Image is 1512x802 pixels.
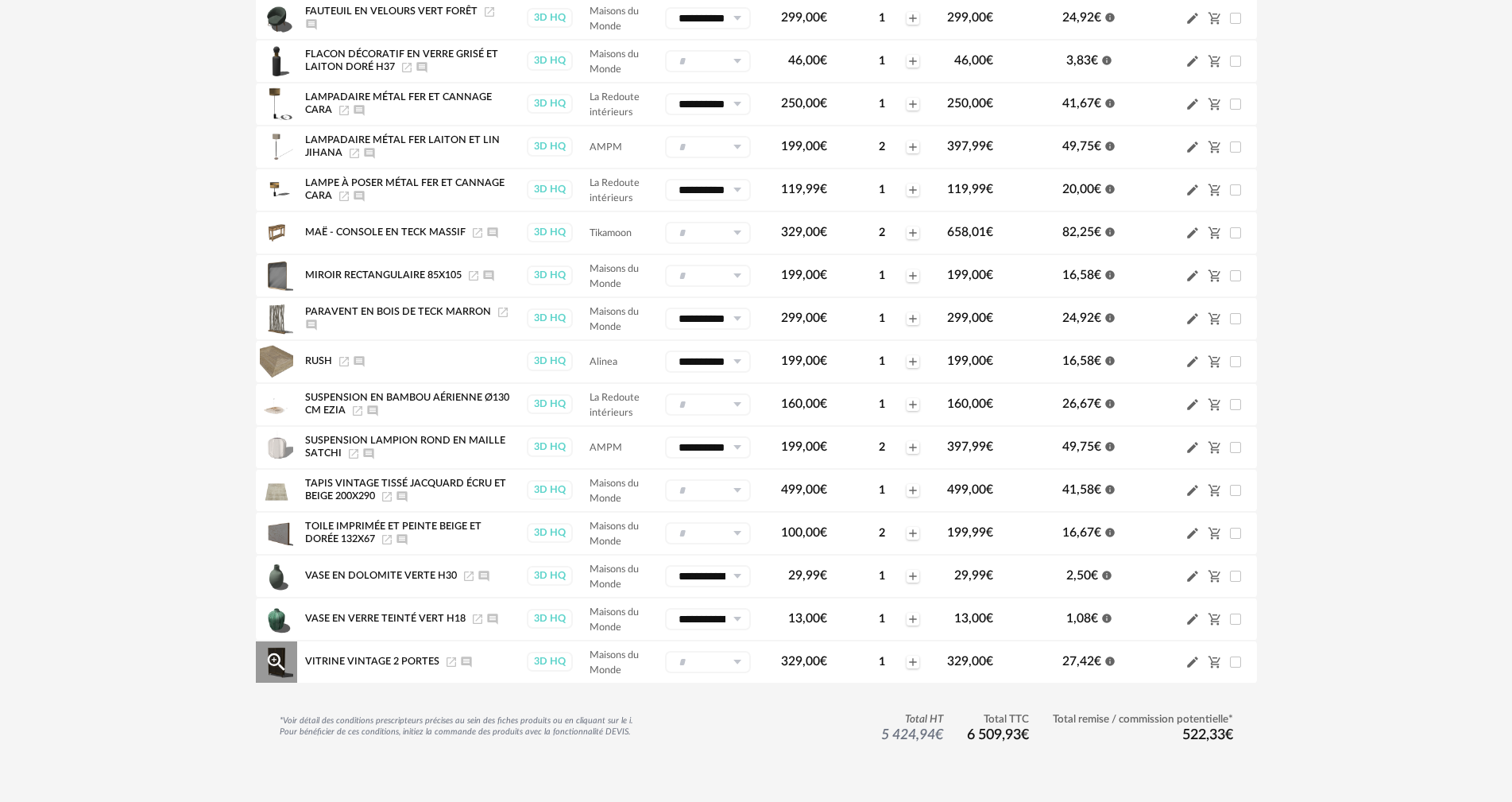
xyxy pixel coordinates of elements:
[483,6,496,16] a: Launch icon
[526,523,574,543] a: 3D HQ
[590,228,632,238] span: Tikamoon
[986,226,993,238] span: €
[1101,568,1112,580] span: Information icon
[486,227,499,237] span: Ajouter un commentaire
[947,183,993,196] span: 119,99
[1094,312,1101,324] span: €
[590,478,639,503] span: Maisons du Monde
[986,569,993,582] span: €
[527,94,573,114] div: 3D HQ
[260,431,293,464] img: Product pack shot
[590,92,640,117] span: La Redoute intérieurs
[1094,183,1101,196] span: €
[986,483,993,496] span: €
[1094,226,1101,238] span: €
[665,436,751,459] div: Sélectionner un groupe
[590,564,639,589] span: Maisons du Monde
[1208,226,1222,238] span: Cart Minus icon
[665,351,751,373] div: Sélectionner un groupe
[305,92,492,114] span: Lampadaire Métal Fer Et Cannage Cara
[947,355,993,367] span: 199,00
[907,527,919,540] span: Plus icon
[467,270,480,280] a: Launch icon
[527,566,573,586] div: 3D HQ
[947,397,993,410] span: 160,00
[260,45,293,78] img: Product pack shot
[859,269,905,283] div: 1
[820,97,827,110] span: €
[400,62,413,72] span: Launch icon
[781,526,827,539] span: 100,00
[305,227,466,237] span: Maë - Console en teck massif
[986,312,993,324] span: €
[947,440,993,453] span: 397,99
[338,191,350,200] a: Launch icon
[820,569,827,582] span: €
[986,269,993,281] span: €
[305,6,478,16] span: Fauteuil en velours vert forêt
[947,269,993,281] span: 199,00
[947,11,993,24] span: 299,00
[353,356,365,366] span: Ajouter un commentaire
[986,11,993,24] span: €
[445,657,458,666] a: Launch icon
[1208,526,1222,539] span: Cart Minus icon
[1104,10,1116,22] span: Information icon
[781,397,827,410] span: 160,00
[859,226,905,240] div: 2
[947,483,993,496] span: 499,00
[665,179,751,201] div: Sélectionner un groupe
[665,308,751,330] div: Sélectionner un groupe
[859,526,905,540] div: 2
[1104,353,1116,366] span: Information icon
[305,178,505,200] span: Lampe À Poser Métal Fer Et Cannage Cara
[1185,440,1200,455] span: Pencil icon
[781,97,827,110] span: 250,00
[1094,11,1101,24] span: €
[1185,354,1200,369] span: Pencil icon
[907,141,919,153] span: Plus icon
[1208,483,1222,496] span: Cart Minus icon
[1094,140,1101,153] span: €
[305,270,462,280] span: Miroir rectangulaire 85x105
[260,388,293,421] img: Product pack shot
[1208,440,1222,453] span: Cart Minus icon
[954,569,993,582] span: 29,99
[527,180,573,200] div: 3D HQ
[1208,183,1222,196] span: Cart Minus icon
[305,521,481,544] span: Toile imprimée et peinte beige et dorée 132x67
[1104,267,1116,280] span: Information icon
[665,265,751,287] div: Sélectionner un groupe
[1104,482,1116,494] span: Information icon
[353,105,365,114] span: Ajouter un commentaire
[590,393,640,417] span: La Redoute intérieurs
[338,105,350,114] a: Launch icon
[590,142,622,152] span: AMPM
[907,398,919,411] span: Plus icon
[527,351,573,371] div: 3D HQ
[986,97,993,110] span: €
[1185,482,1200,498] span: Pencil icon
[1208,269,1222,281] span: Cart Minus icon
[348,148,361,157] span: Launch icon
[1208,97,1222,110] span: Cart Minus icon
[1094,355,1101,367] span: €
[1094,483,1101,496] span: €
[1208,397,1222,410] span: Cart Minus icon
[665,50,751,72] div: Sélectionner un groupe
[947,526,993,539] span: 199,99
[1185,139,1200,154] span: Pencil icon
[954,54,993,67] span: 46,00
[590,607,639,632] span: Maisons du Monde
[526,351,574,371] a: 3D HQ
[305,571,457,580] span: Vase en dolomite verte H30
[820,440,827,453] span: €
[1101,610,1112,623] span: Information icon
[781,483,827,496] span: 499,00
[820,226,827,238] span: €
[859,54,905,68] div: 1
[497,307,509,316] a: Launch icon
